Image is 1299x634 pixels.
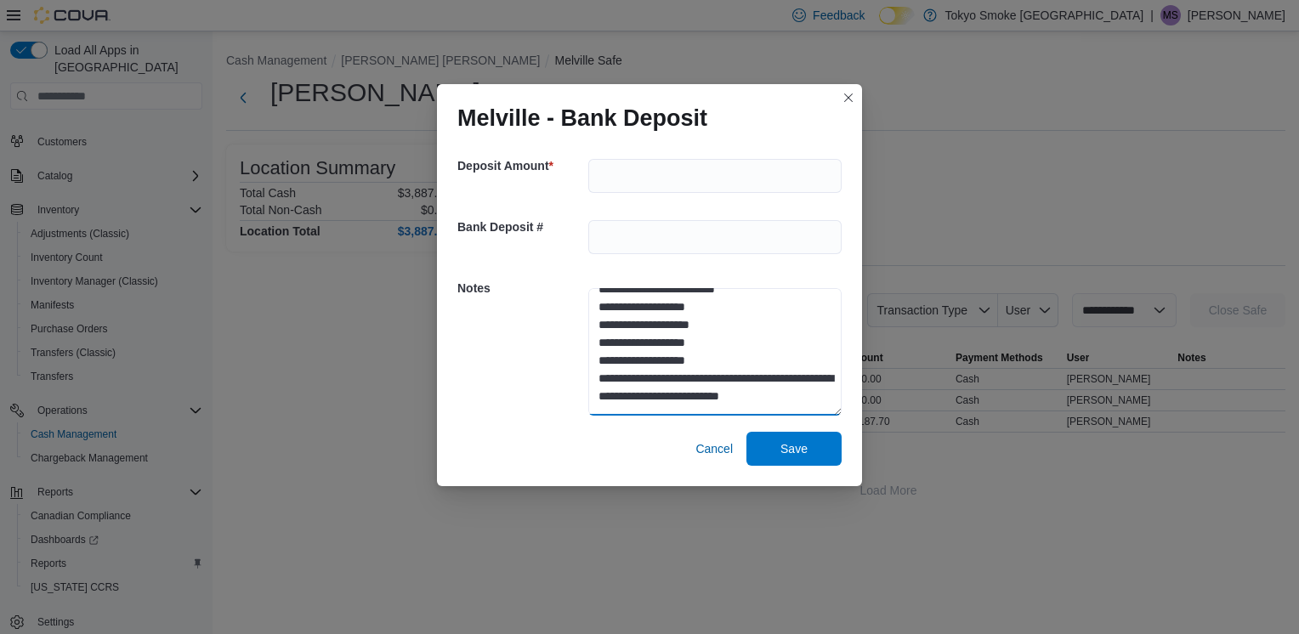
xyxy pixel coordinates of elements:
span: Cancel [695,440,733,457]
button: Save [746,432,842,466]
button: Closes this modal window [838,88,859,108]
h5: Bank Deposit # [457,210,585,244]
h1: Melville - Bank Deposit [457,105,707,132]
button: Cancel [689,432,740,466]
h5: Notes [457,271,585,305]
span: Save [780,440,808,457]
h5: Deposit Amount [457,149,585,183]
